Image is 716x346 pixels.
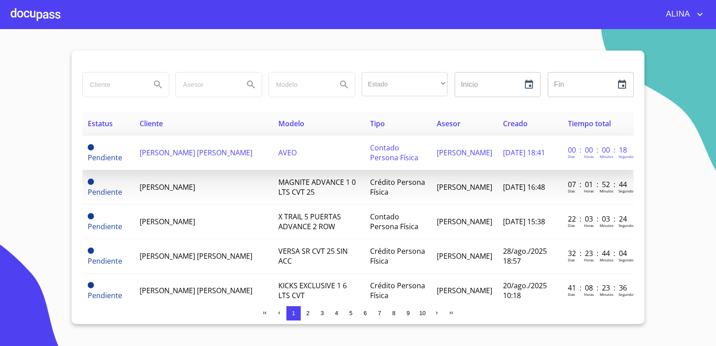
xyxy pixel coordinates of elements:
button: 5 [344,306,358,320]
button: 10 [415,306,430,320]
span: Crédito Persona Física [370,246,425,266]
span: [DATE] 18:41 [503,148,545,158]
span: Tipo [370,119,385,128]
span: MAGNITE ADVANCE 1 0 LTS CVT 25 [278,177,356,197]
span: [PERSON_NAME] [437,217,492,226]
p: 22 : 03 : 03 : 24 [568,214,628,224]
span: VERSA SR CVT 25 SIN ACC [278,246,348,266]
input: search [83,73,144,97]
span: 4 [335,310,338,316]
button: 1 [286,306,301,320]
input: search [269,73,330,97]
p: 32 : 23 : 44 : 04 [568,248,628,258]
p: 00 : 00 : 00 : 18 [568,145,628,155]
span: Pendiente [88,187,122,197]
span: Contado Persona Física [370,212,418,231]
span: Modelo [278,119,304,128]
span: KICKS EXCLUSIVE 1 6 LTS CVT [278,281,347,300]
p: Dias [568,223,575,228]
p: Segundos [618,223,635,228]
span: 10 [419,310,426,316]
span: 2 [306,310,309,316]
p: Minutos [600,257,614,262]
span: ALINA [659,7,695,21]
p: Segundos [618,188,635,193]
p: Dias [568,292,575,297]
span: Creado [503,119,528,128]
p: Dias [568,188,575,193]
span: Asesor [437,119,460,128]
input: search [176,73,237,97]
p: 07 : 01 : 52 : 44 [568,179,628,189]
span: Estatus [88,119,113,128]
p: Horas [584,188,594,193]
div: ​ [362,72,447,96]
p: Dias [568,257,575,262]
span: 9 [406,310,409,316]
button: 7 [372,306,387,320]
span: [PERSON_NAME] [437,182,492,192]
p: Segundos [618,154,635,159]
span: 6 [363,310,367,316]
span: Pendiente [88,222,122,231]
span: Pendiente [88,144,94,150]
button: 4 [329,306,344,320]
span: 20/ago./2025 10:18 [503,281,547,300]
p: Minutos [600,154,614,159]
span: 7 [378,310,381,316]
button: 6 [358,306,372,320]
p: Horas [584,154,594,159]
span: Crédito Persona Física [370,177,425,197]
span: 1 [292,310,295,316]
p: 41 : 08 : 23 : 36 [568,283,628,293]
button: 3 [315,306,329,320]
span: Pendiente [88,248,94,254]
p: Minutos [600,188,614,193]
span: [PERSON_NAME] [437,148,492,158]
span: Pendiente [88,290,122,300]
span: [PERSON_NAME] [437,251,492,261]
button: Search [147,74,169,95]
span: [PERSON_NAME] [PERSON_NAME] [140,148,252,158]
p: Minutos [600,223,614,228]
span: [PERSON_NAME] [PERSON_NAME] [140,251,252,261]
span: Pendiente [88,153,122,162]
button: Search [240,74,262,95]
span: [DATE] 16:48 [503,182,545,192]
span: [DATE] 15:38 [503,217,545,226]
span: Pendiente [88,213,94,219]
span: [PERSON_NAME] [140,217,195,226]
button: 2 [301,306,315,320]
span: 3 [320,310,324,316]
span: AVEO [278,148,297,158]
button: 9 [401,306,415,320]
button: 8 [387,306,401,320]
span: Crédito Persona Física [370,281,425,300]
p: Horas [584,257,594,262]
span: Cliente [140,119,163,128]
span: [PERSON_NAME] [140,182,195,192]
span: [PERSON_NAME] [437,286,492,295]
button: account of current user [659,7,705,21]
p: Horas [584,223,594,228]
span: 28/ago./2025 18:57 [503,246,547,266]
span: Tiempo total [568,119,611,128]
p: Minutos [600,292,614,297]
button: Search [333,74,355,95]
span: 8 [392,310,395,316]
p: Horas [584,292,594,297]
span: Pendiente [88,256,122,266]
p: Segundos [618,257,635,262]
span: 5 [349,310,352,316]
span: Contado Persona Física [370,143,418,162]
p: Dias [568,154,575,159]
span: Pendiente [88,179,94,185]
span: Pendiente [88,282,94,288]
p: Segundos [618,292,635,297]
span: X TRAIL 5 PUERTAS ADVANCE 2 ROW [278,212,341,231]
span: [PERSON_NAME] [PERSON_NAME] [140,286,252,295]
